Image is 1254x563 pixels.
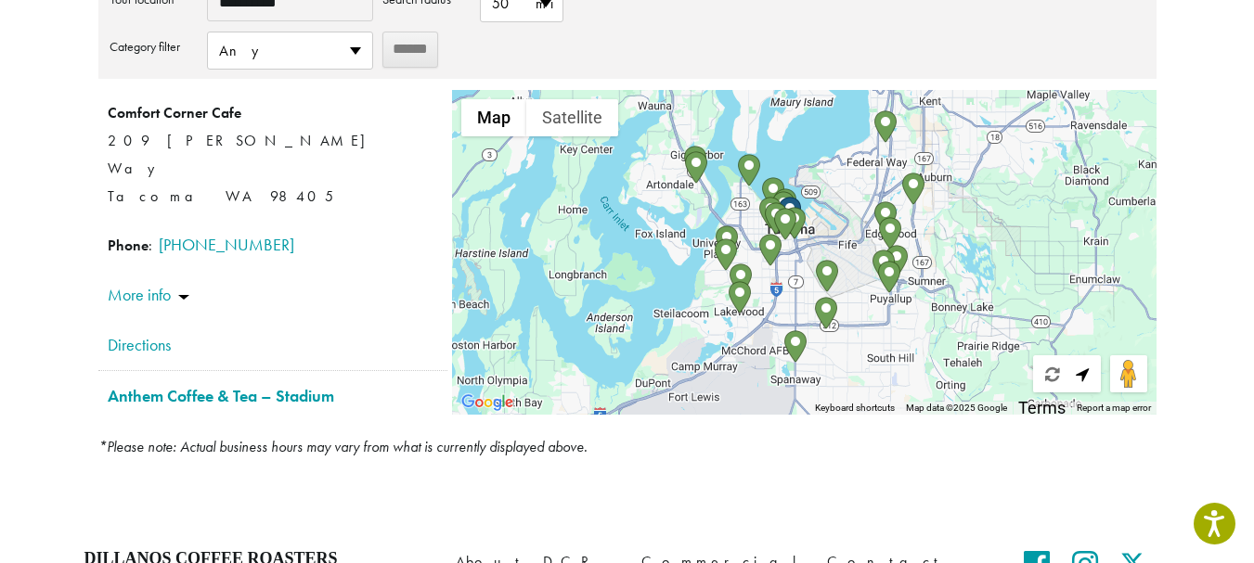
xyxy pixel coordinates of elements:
[110,32,198,61] label: Category filter
[729,281,751,313] div: PNW Brew House
[774,208,796,240] div: Valiente Coffee Co.
[762,177,784,210] div: Anthem Coffee & Tea – Old Tacoma
[159,234,294,255] a: [PHONE_NUMBER]
[108,229,438,261] span: :
[461,99,526,136] button: Show street map
[457,390,518,415] a: Open this area in Google Maps (opens a new window)
[208,32,372,69] span: Any
[108,127,438,183] span: 209 [PERSON_NAME] Way
[902,173,924,205] div: 2 Sisters
[815,402,895,415] button: Keyboard shortcuts
[759,197,782,229] div: Shakabrah Java
[1076,366,1089,383] span: 
[108,103,241,122] strong: Comfort Corner Cafe
[816,260,838,292] div: Smokin Willy’s
[108,329,438,361] a: Directions
[98,437,588,456] em: *Please note: Actual business hours may vary from what is currently displayed above.
[457,390,518,415] img: Google
[906,403,1007,413] span: Map data ©2025 Google
[108,412,438,440] span: [STREET_ADDRESS]
[873,250,895,282] div: The Bean Tree
[772,191,795,224] div: Comfort Corner Cafe
[1110,355,1147,392] button: Drag Pegman onto the map to open Street View
[108,186,333,206] span: Tacoma WA 98405
[879,217,901,250] div: Java Junkie – Milton
[874,110,897,143] div: Jump Start Espresso – South
[886,245,908,277] div: Rivers Edge Café
[784,330,807,363] div: Good Vibes Espresso
[684,146,706,178] div: Davenport Gourmet Coffee
[874,201,897,234] div: Spoonful of Sugar
[685,151,707,184] div: Occasions Coffee & Crepes
[774,188,796,221] div: Anthem Coffee & Tea – Stadium
[1077,403,1151,413] a: Report a map error
[779,197,801,229] div: Start location
[716,225,738,258] div: Anthem Coffee & Tea – UP
[526,99,618,136] button: Show satellite imagery
[1045,366,1060,383] span: 
[108,236,149,255] strong: Phone
[878,261,900,293] div: Anthem Coffee & Tea – Downtown Puyallup
[108,385,334,406] a: Anthem Coffee & Tea – Stadium
[765,202,787,235] div: Classic Coffee Sprague
[759,234,782,266] div: Undergrounds Cafe
[730,263,752,296] div: Classic Coffee Lakewood
[815,297,837,329] div: Gratitude Grounds Coffee
[108,284,189,305] a: More info
[715,238,737,271] div: Classic Coffee University Place
[1018,398,1066,417] a: Terms
[738,154,760,186] div: Anthem Coffee & Tea – Ruston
